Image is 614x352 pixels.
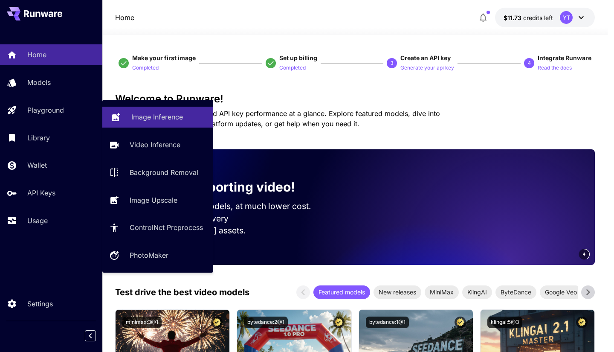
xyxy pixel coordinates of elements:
[333,317,345,328] button: Certified Model – Vetted for best performance and includes a commercial license.
[129,200,327,212] p: Run the best video models, at much lower cost.
[583,251,585,257] span: 4
[374,288,421,297] span: New releases
[400,54,451,61] span: Create an API key
[528,59,531,67] p: 4
[462,288,492,297] span: KlingAI
[91,328,102,343] div: Collapse sidebar
[279,54,317,61] span: Set up billing
[27,160,47,170] p: Wallet
[540,288,582,297] span: Google Veo
[102,162,213,183] a: Background Removal
[523,14,553,21] span: credits left
[115,93,595,105] h3: Welcome to Runware!
[279,64,306,72] p: Completed
[504,13,553,22] div: $11.73365
[400,64,454,72] p: Generate your api key
[102,189,213,210] a: Image Upscale
[130,140,180,150] p: Video Inference
[122,317,162,328] button: minimax:3@1
[495,288,536,297] span: ByteDance
[211,317,223,328] button: Certified Model – Vetted for best performance and includes a commercial license.
[115,12,134,23] nav: breadcrumb
[102,217,213,238] a: ControlNet Preprocess
[495,8,595,27] button: $11.73365
[27,77,51,87] p: Models
[129,212,327,237] p: Save up to $500 for every 1000 [PERSON_NAME] assets.
[153,177,295,197] p: Now supporting video!
[132,64,159,72] p: Completed
[132,54,196,61] span: Make your first image
[115,109,440,128] span: Check out your usage stats and API key performance at a glance. Explore featured models, dive int...
[131,112,183,122] p: Image Inference
[102,245,213,266] a: PhotoMaker
[27,49,46,60] p: Home
[366,317,409,328] button: bytedance:1@1
[85,330,96,341] button: Collapse sidebar
[27,188,55,198] p: API Keys
[576,317,588,328] button: Certified Model – Vetted for best performance and includes a commercial license.
[455,317,466,328] button: Certified Model – Vetted for best performance and includes a commercial license.
[130,195,177,205] p: Image Upscale
[27,215,48,226] p: Usage
[130,250,168,260] p: PhotoMaker
[560,11,573,24] div: YT
[102,107,213,128] a: Image Inference
[244,317,288,328] button: bytedance:2@1
[504,14,523,21] span: $11.73
[538,64,572,72] p: Read the docs
[27,299,53,309] p: Settings
[487,317,522,328] button: klingai:5@3
[425,288,459,297] span: MiniMax
[391,59,394,67] p: 3
[115,12,134,23] p: Home
[102,134,213,155] a: Video Inference
[27,133,50,143] p: Library
[115,286,249,299] p: Test drive the best video models
[313,288,370,297] span: Featured models
[27,105,64,115] p: Playground
[538,54,591,61] span: Integrate Runware
[130,167,198,177] p: Background Removal
[130,222,203,233] p: ControlNet Preprocess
